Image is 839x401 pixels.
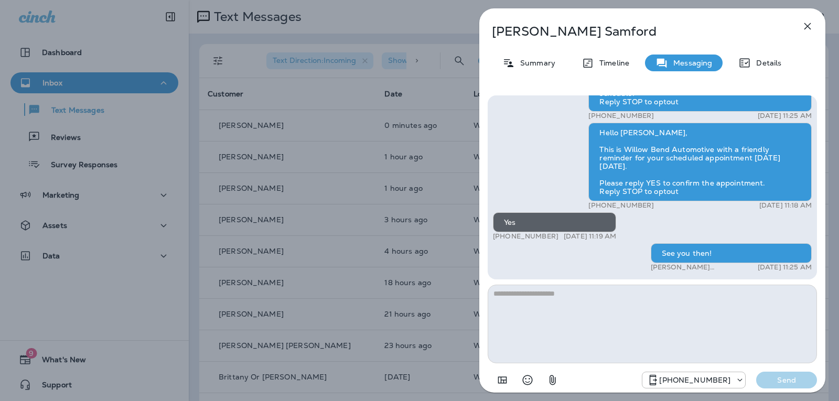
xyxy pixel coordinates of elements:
[517,370,538,391] button: Select an emoji
[588,201,654,210] p: [PHONE_NUMBER]
[642,374,745,386] div: +1 (813) 497-4455
[493,212,616,232] div: Yes
[751,59,781,67] p: Details
[588,112,654,120] p: [PHONE_NUMBER]
[493,232,558,241] p: [PHONE_NUMBER]
[659,376,730,384] p: [PHONE_NUMBER]
[492,370,513,391] button: Add in a premade template
[588,123,812,201] div: Hello [PERSON_NAME], This is Willow Bend Automotive with a friendly reminder for your scheduled a...
[515,59,555,67] p: Summary
[758,112,812,120] p: [DATE] 11:25 AM
[492,24,778,39] p: [PERSON_NAME] Samford
[651,243,812,263] div: See you then!
[759,201,812,210] p: [DATE] 11:18 AM
[758,263,812,272] p: [DATE] 11:25 AM
[668,59,712,67] p: Messaging
[651,263,747,272] p: [PERSON_NAME] WillowBend
[564,232,616,241] p: [DATE] 11:19 AM
[594,59,629,67] p: Timeline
